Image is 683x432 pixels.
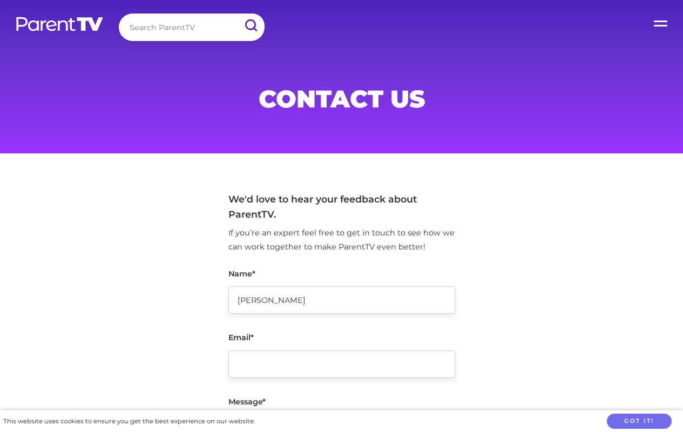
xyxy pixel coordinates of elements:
[228,192,455,222] h4: We'd love to hear your feedback about ParentTV.
[228,226,455,254] p: If you’re an expert feel free to get in touch to see how we can work together to make ParentTV ev...
[607,414,672,429] button: Got it!
[119,13,265,41] input: Search ParentTV
[15,16,104,32] img: parenttv-logo-white.4c85aaf.svg
[3,416,255,427] div: This website uses cookies to ensure you get the best experience on our website.
[228,398,266,406] label: Message*
[228,270,255,278] label: Name*
[236,13,265,38] input: Submit
[82,88,602,110] h1: Contact Us
[228,334,254,341] label: Email*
